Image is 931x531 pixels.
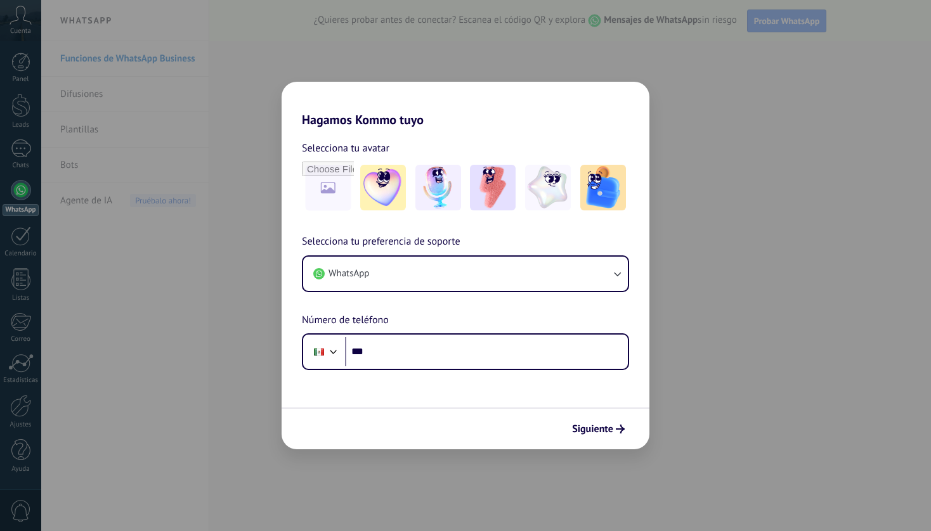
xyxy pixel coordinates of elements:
img: -2.jpeg [415,165,461,210]
div: Mexico: + 52 [307,338,331,365]
span: WhatsApp [329,267,369,280]
span: Selecciona tu preferencia de soporte [302,234,460,250]
img: -4.jpeg [525,165,571,210]
span: Selecciona tu avatar [302,140,389,157]
span: Siguiente [572,425,613,433]
span: Número de teléfono [302,312,389,329]
button: WhatsApp [303,257,628,291]
img: -3.jpeg [470,165,516,210]
img: -5.jpeg [580,165,626,210]
button: Siguiente [566,418,630,440]
img: -1.jpeg [360,165,406,210]
h2: Hagamos Kommo tuyo [282,82,649,127]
